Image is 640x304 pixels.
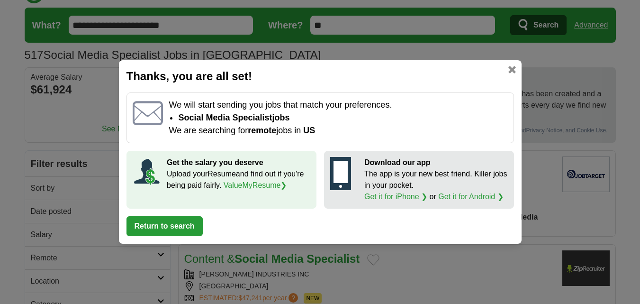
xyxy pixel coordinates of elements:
p: Upload your Resume and find out if you're being paid fairly. [167,168,310,191]
button: Return to search [126,216,203,236]
a: Get it for Android ❯ [438,193,504,201]
h2: Thanks, you are all set! [126,68,514,85]
span: US [303,126,315,135]
p: Download our app [364,157,508,168]
a: ValueMyResume❯ [224,181,287,189]
a: Get it for iPhone ❯ [364,193,427,201]
strong: remote [248,126,276,135]
li: Social Media Specialist jobs [178,111,507,124]
p: We are searching for jobs in [169,124,507,137]
p: We will start sending you jobs that match your preferences. [169,99,507,111]
p: Get the salary you deserve [167,157,310,168]
p: The app is your new best friend. Killer jobs in your pocket. or [364,168,508,203]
